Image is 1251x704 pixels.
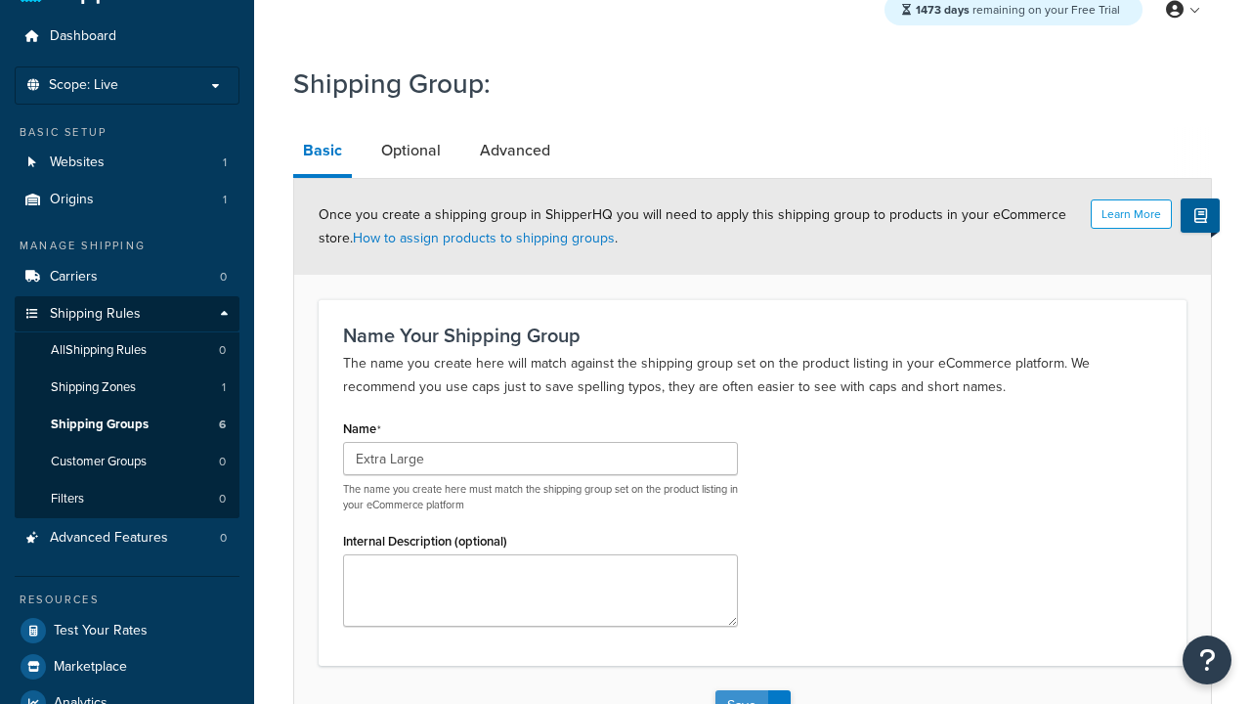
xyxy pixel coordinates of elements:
[343,421,381,437] label: Name
[15,407,239,443] li: Shipping Groups
[50,530,168,547] span: Advanced Features
[15,444,239,480] a: Customer Groups0
[343,482,738,512] p: The name you create here must match the shipping group set on the product listing in your eCommer...
[15,332,239,369] a: AllShipping Rules0
[51,491,84,507] span: Filters
[15,520,239,556] li: Advanced Features
[220,530,227,547] span: 0
[15,182,239,218] li: Origins
[916,1,1120,19] span: remaining on your Free Trial
[343,534,507,549] label: Internal Description (optional)
[293,65,1187,103] h1: Shipping Group:
[15,444,239,480] li: Customer Groups
[1183,636,1231,684] button: Open Resource Center
[15,649,239,684] a: Marketplace
[15,370,239,406] a: Shipping Zones1
[51,454,147,470] span: Customer Groups
[15,613,239,648] a: Test Your Rates
[343,352,1162,399] p: The name you create here will match against the shipping group set on the product listing in your...
[371,127,451,174] a: Optional
[319,204,1066,248] span: Once you create a shipping group in ShipperHQ you will need to apply this shipping group to produ...
[223,192,227,208] span: 1
[15,238,239,254] div: Manage Shipping
[470,127,560,174] a: Advanced
[50,28,116,45] span: Dashboard
[15,145,239,181] a: Websites1
[15,145,239,181] li: Websites
[15,370,239,406] li: Shipping Zones
[50,154,105,171] span: Websites
[343,325,1162,346] h3: Name Your Shipping Group
[15,592,239,608] div: Resources
[15,296,239,519] li: Shipping Rules
[15,259,239,295] li: Carriers
[916,1,970,19] strong: 1473 days
[223,154,227,171] span: 1
[15,407,239,443] a: Shipping Groups6
[50,306,141,323] span: Shipping Rules
[15,124,239,141] div: Basic Setup
[15,296,239,332] a: Shipping Rules
[219,454,226,470] span: 0
[353,228,615,248] a: How to assign products to shipping groups
[15,520,239,556] a: Advanced Features0
[1181,198,1220,233] button: Show Help Docs
[51,342,147,359] span: All Shipping Rules
[50,269,98,286] span: Carriers
[15,481,239,517] li: Filters
[222,379,226,396] span: 1
[50,192,94,208] span: Origins
[15,182,239,218] a: Origins1
[15,19,239,55] a: Dashboard
[15,259,239,295] a: Carriers0
[49,77,118,94] span: Scope: Live
[51,379,136,396] span: Shipping Zones
[15,481,239,517] a: Filters0
[51,417,149,433] span: Shipping Groups
[293,127,352,178] a: Basic
[220,269,227,286] span: 0
[1091,199,1172,229] button: Learn More
[219,342,226,359] span: 0
[219,491,226,507] span: 0
[219,417,226,433] span: 6
[54,659,127,676] span: Marketplace
[54,623,148,639] span: Test Your Rates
